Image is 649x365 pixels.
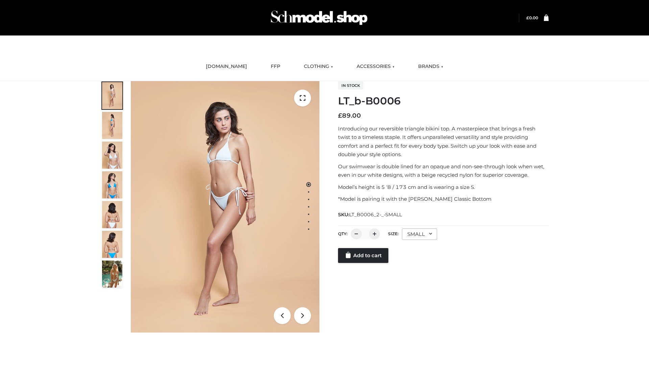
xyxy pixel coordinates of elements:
img: ArielClassicBikiniTop_CloudNine_AzureSky_OW114ECO_1-scaled.jpg [102,82,122,109]
span: SKU: [338,211,403,219]
a: FFP [266,59,285,74]
a: [DOMAIN_NAME] [201,59,252,74]
p: Model’s height is 5 ‘8 / 173 cm and is wearing a size S. [338,183,549,192]
img: Schmodel Admin 964 [268,4,370,31]
label: Size: [388,231,399,236]
span: £ [526,15,529,20]
label: QTY: [338,231,347,236]
a: BRANDS [413,59,448,74]
img: ArielClassicBikiniTop_CloudNine_AzureSky_OW114ECO_4-scaled.jpg [102,171,122,198]
p: Our swimwear is double lined for an opaque and non-see-through look when wet, even in our white d... [338,162,549,179]
span: £ [338,112,342,119]
span: In stock [338,81,363,90]
bdi: 89.00 [338,112,361,119]
a: CLOTHING [299,59,338,74]
a: ACCESSORIES [352,59,400,74]
a: £0.00 [526,15,538,20]
img: ArielClassicBikiniTop_CloudNine_AzureSky_OW114ECO_7-scaled.jpg [102,201,122,228]
img: ArielClassicBikiniTop_CloudNine_AzureSky_OW114ECO_1 [131,81,319,333]
img: Arieltop_CloudNine_AzureSky2.jpg [102,261,122,288]
img: ArielClassicBikiniTop_CloudNine_AzureSky_OW114ECO_8-scaled.jpg [102,231,122,258]
p: *Model is pairing it with the [PERSON_NAME] Classic Bottom [338,195,549,203]
img: ArielClassicBikiniTop_CloudNine_AzureSky_OW114ECO_3-scaled.jpg [102,142,122,169]
h1: LT_b-B0006 [338,95,549,107]
img: ArielClassicBikiniTop_CloudNine_AzureSky_OW114ECO_2-scaled.jpg [102,112,122,139]
a: Add to cart [338,248,388,263]
bdi: 0.00 [526,15,538,20]
div: SMALL [402,228,437,240]
span: LT_B0006_2-_-SMALL [349,212,402,218]
p: Introducing our reversible triangle bikini top. A masterpiece that brings a fresh twist to a time... [338,124,549,159]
